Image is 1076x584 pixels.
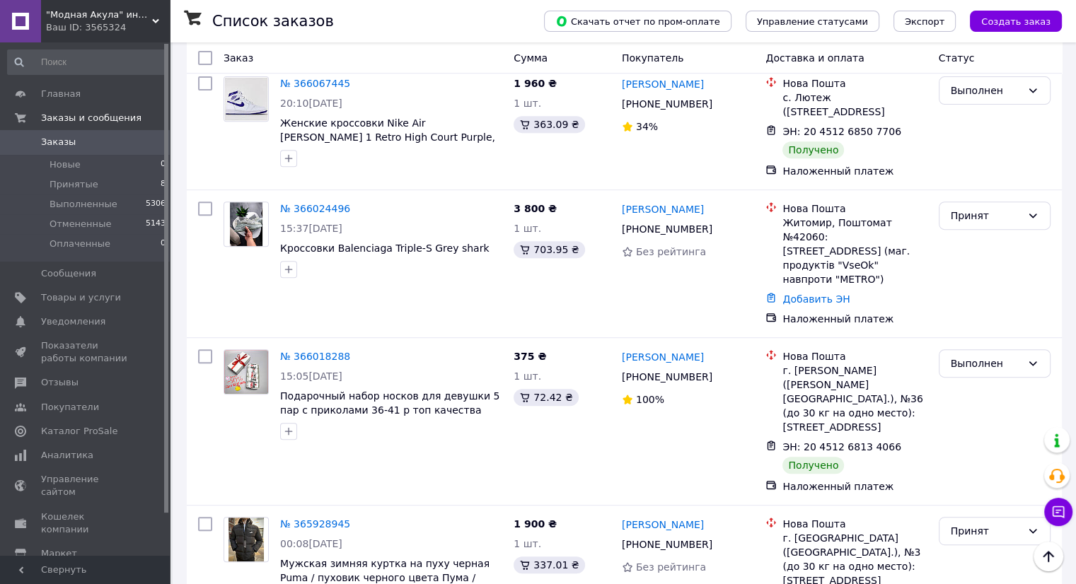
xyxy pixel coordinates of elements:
[280,117,495,171] a: Женские кроссовки Nike Air [PERSON_NAME] 1 Retro High Court Purple, белые кожаные найк аир джорда...
[619,535,715,554] div: [PHONE_NUMBER]
[50,198,117,211] span: Выполненные
[622,202,704,216] a: [PERSON_NAME]
[280,351,350,362] a: № 366018288
[41,291,121,304] span: Товары и услуги
[622,77,704,91] a: [PERSON_NAME]
[619,367,715,387] div: [PHONE_NUMBER]
[514,241,584,258] div: 703.95 ₴
[782,363,927,434] div: г. [PERSON_NAME] ([PERSON_NAME][GEOGRAPHIC_DATA].), №36 (до 30 кг на одно место): [STREET_ADDRESS]
[782,90,927,119] div: с. Лютеж ([STREET_ADDRESS]
[619,94,715,114] div: [PHONE_NUMBER]
[41,267,96,280] span: Сообщения
[544,11,731,32] button: Скачать отчет по пром-оплате
[41,473,131,498] span: Управление сайтом
[280,78,350,89] a: № 366067445
[622,350,704,364] a: [PERSON_NAME]
[514,116,584,133] div: 363.09 ₴
[514,538,541,549] span: 1 шт.
[782,293,850,305] a: Добавить ЭН
[782,479,927,494] div: Наложенный платеж
[224,77,268,121] img: Фото товару
[514,556,584,573] div: 337.01 ₴
[161,178,166,191] span: 8
[41,449,93,462] span: Аналитика
[280,390,499,430] a: Подарочный набор носков для девушки 5 пар с приколами 36-41 р топ качества shark
[41,401,99,414] span: Покупатели
[280,223,342,234] span: 15:37[DATE]
[514,370,541,382] span: 1 шт.
[7,49,167,75] input: Поиск
[555,15,720,28] span: Скачать отчет по пром-оплате
[514,98,541,109] span: 1 шт.
[619,219,715,239] div: [PHONE_NUMBER]
[230,202,263,246] img: Фото товару
[765,52,864,64] span: Доставка и оплата
[1044,498,1072,526] button: Чат с покупателем
[41,376,79,389] span: Отзывы
[956,15,1062,26] a: Создать заказ
[970,11,1062,32] button: Создать заказ
[782,517,927,531] div: Нова Пошта
[939,52,975,64] span: Статус
[46,8,152,21] span: "Модная Акула" интернет магазин одежды и обуви
[782,76,927,90] div: Нова Пошта
[951,208,1022,223] div: Принят
[161,238,166,250] span: 0
[514,52,548,64] span: Сумма
[280,538,342,549] span: 00:08[DATE]
[782,141,844,158] div: Получено
[782,441,901,452] span: ЭН: 20 4512 6813 4066
[782,349,927,363] div: Нова Пошта
[622,518,704,532] a: [PERSON_NAME]
[41,547,77,560] span: Маркет
[1034,542,1063,571] button: Наверх
[981,16,1051,27] span: Создать заказ
[636,121,658,132] span: 34%
[514,203,557,214] span: 3 800 ₴
[782,164,927,178] div: Наложенный платеж
[514,351,546,362] span: 375 ₴
[951,523,1022,539] div: Принят
[514,389,578,406] div: 72.42 ₴
[50,218,111,230] span: Отмененные
[951,83,1022,98] div: Выполнен
[622,52,684,64] span: Покупатель
[757,16,868,27] span: Управление статусами
[41,315,105,328] span: Уведомления
[212,13,334,30] h1: Список заказов
[50,158,81,171] span: Новые
[280,98,342,109] span: 20:10[DATE]
[41,339,131,365] span: Показатели работы компании
[782,216,927,286] div: Житомир, Поштомат №42060: [STREET_ADDRESS] (маг. продуктів "VseOk" навпроти "METRO")
[893,11,956,32] button: Экспорт
[50,238,110,250] span: Оплаченные
[46,21,170,34] div: Ваш ID: 3565324
[41,425,117,438] span: Каталог ProSale
[782,457,844,474] div: Получено
[782,126,901,137] span: ЭН: 20 4512 6850 7706
[280,243,489,254] a: Кроссовки Balenciaga Triple-S Grey shark
[280,370,342,382] span: 15:05[DATE]
[224,350,268,394] img: Фото товару
[161,158,166,171] span: 0
[280,203,350,214] a: № 366024496
[782,312,927,326] div: Наложенный платеж
[146,198,166,211] span: 5306
[224,202,269,247] a: Фото товару
[224,76,269,122] a: Фото товару
[41,88,81,100] span: Главная
[41,136,76,148] span: Заказы
[905,16,944,27] span: Экспорт
[41,112,141,124] span: Заказы и сообщения
[636,394,664,405] span: 100%
[280,518,350,530] a: № 365928945
[514,223,541,234] span: 1 шт.
[514,518,557,530] span: 1 900 ₴
[224,52,253,64] span: Заказ
[224,349,269,395] a: Фото товару
[41,510,131,536] span: Кошелек компании
[50,178,98,191] span: Принятые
